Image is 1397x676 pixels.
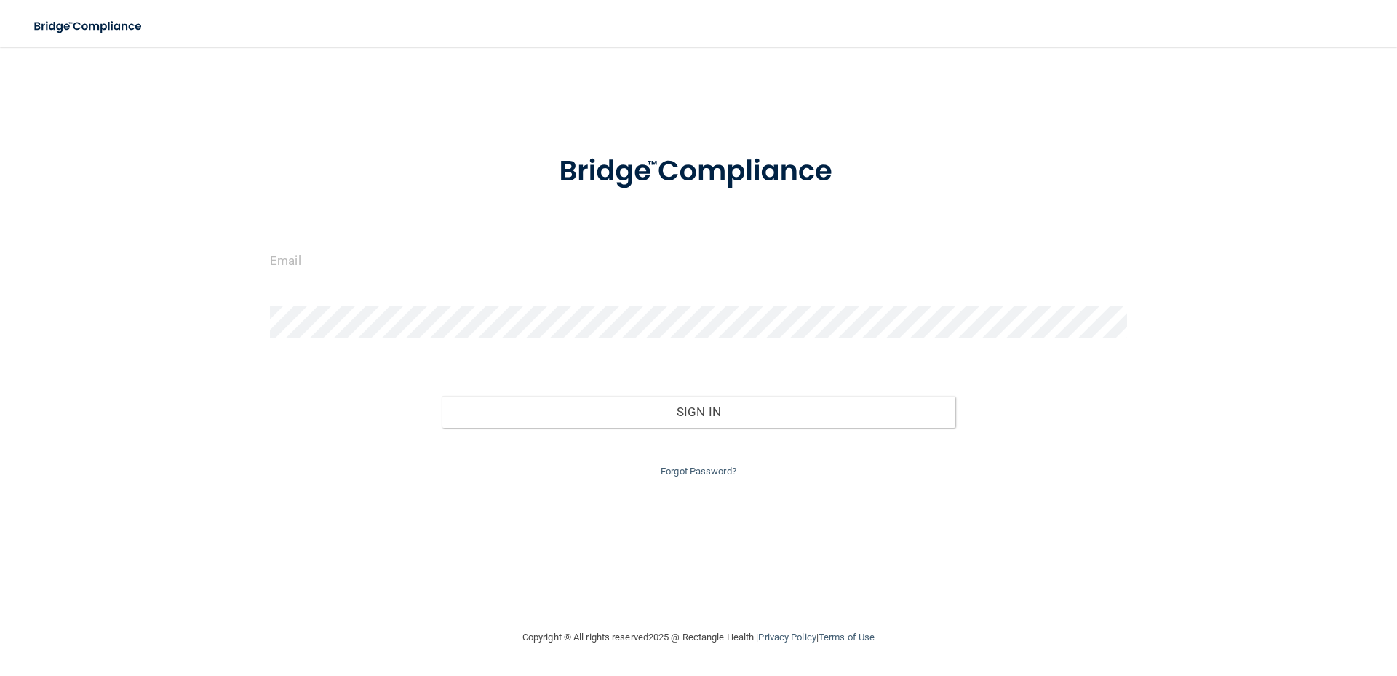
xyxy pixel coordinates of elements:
[22,12,156,41] img: bridge_compliance_login_screen.278c3ca4.svg
[661,466,736,477] a: Forgot Password?
[758,632,816,643] a: Privacy Policy
[433,614,964,661] div: Copyright © All rights reserved 2025 @ Rectangle Health | |
[270,244,1127,277] input: Email
[442,396,956,428] button: Sign In
[529,134,868,210] img: bridge_compliance_login_screen.278c3ca4.svg
[819,632,875,643] a: Terms of Use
